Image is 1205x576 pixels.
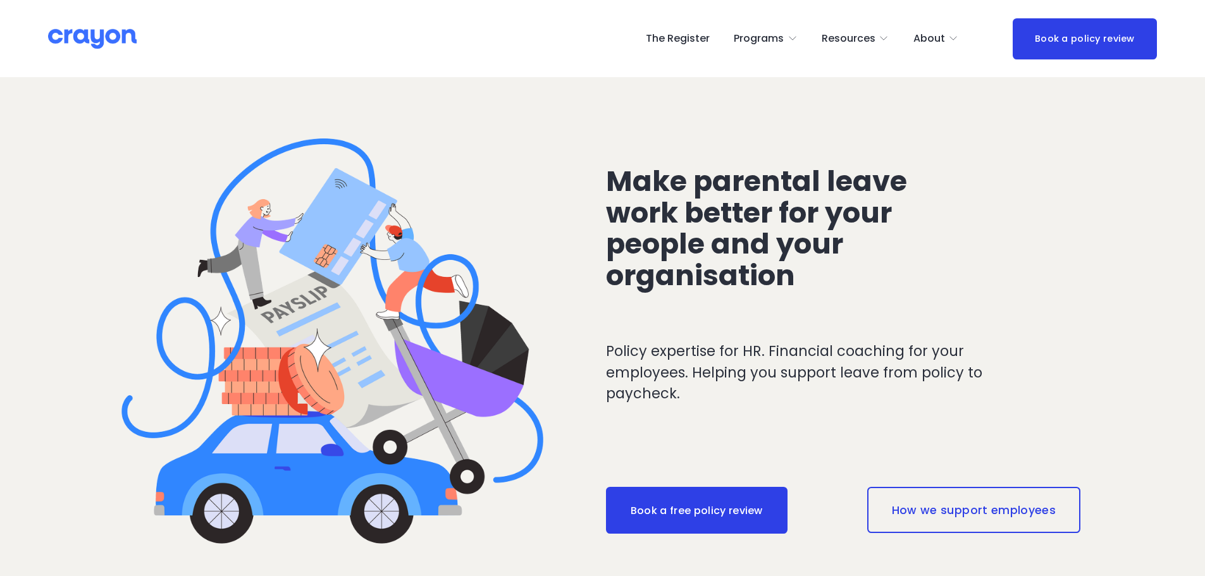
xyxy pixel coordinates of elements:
a: How we support employees [867,487,1080,532]
span: Resources [822,30,875,48]
a: folder dropdown [822,28,889,49]
a: folder dropdown [734,28,798,49]
a: folder dropdown [913,28,959,49]
a: The Register [646,28,710,49]
span: Programs [734,30,784,48]
p: Policy expertise for HR. Financial coaching for your employees. Helping you support leave from po... [606,341,1034,405]
span: About [913,30,945,48]
span: Make parental leave work better for your people and your organisation [606,161,913,296]
a: Book a policy review [1013,18,1157,59]
a: Book a free policy review [606,487,788,534]
img: Crayon [48,28,137,50]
